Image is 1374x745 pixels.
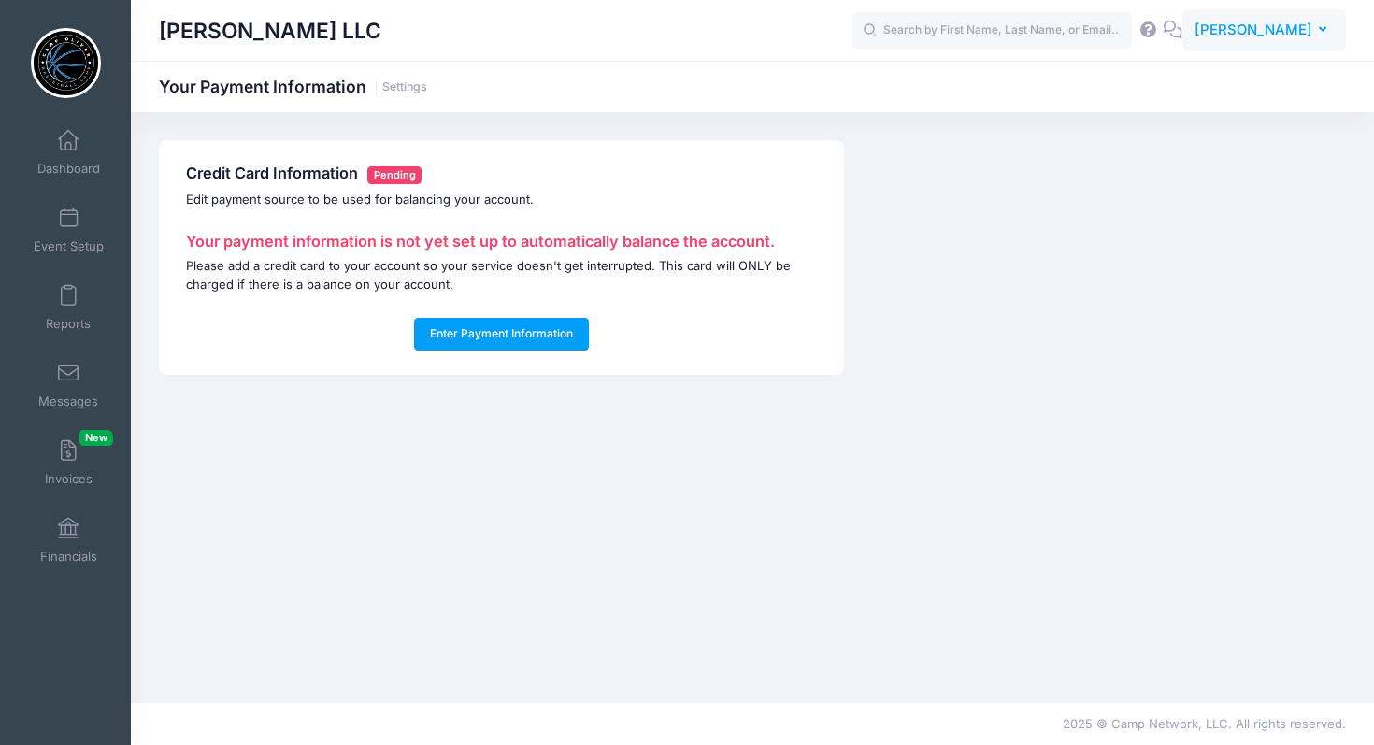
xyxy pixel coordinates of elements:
a: Event Setup [24,197,113,263]
button: Enter Payment Information [414,318,590,350]
span: New [79,430,113,446]
h4: Your payment information is not yet set up to automatically balance the account. [186,233,816,251]
span: 2025 © Camp Network, LLC. All rights reserved. [1063,716,1346,731]
span: [PERSON_NAME] [1195,20,1312,40]
span: Invoices [45,471,93,487]
span: Financials [40,549,97,565]
a: Reports [24,275,113,340]
button: [PERSON_NAME] [1182,9,1346,52]
h4: Credit Card Information [186,165,816,184]
span: Messages [38,394,98,409]
span: Reports [46,316,91,332]
p: Edit payment source to be used for balancing your account. [186,191,816,209]
a: Settings [382,80,427,94]
a: Messages [24,352,113,418]
a: InvoicesNew [24,430,113,495]
img: Camp Oliver LLC [31,28,101,98]
a: Dashboard [24,120,113,185]
h1: [PERSON_NAME] LLC [159,9,381,52]
span: Pending [367,166,422,184]
span: Dashboard [37,161,100,177]
p: Please add a credit card to your account so your service doesn't get interrupted. This card will ... [186,257,816,294]
h1: Your Payment Information [159,77,427,96]
span: Event Setup [34,238,104,254]
a: Financials [24,508,113,573]
input: Search by First Name, Last Name, or Email... [852,12,1132,50]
